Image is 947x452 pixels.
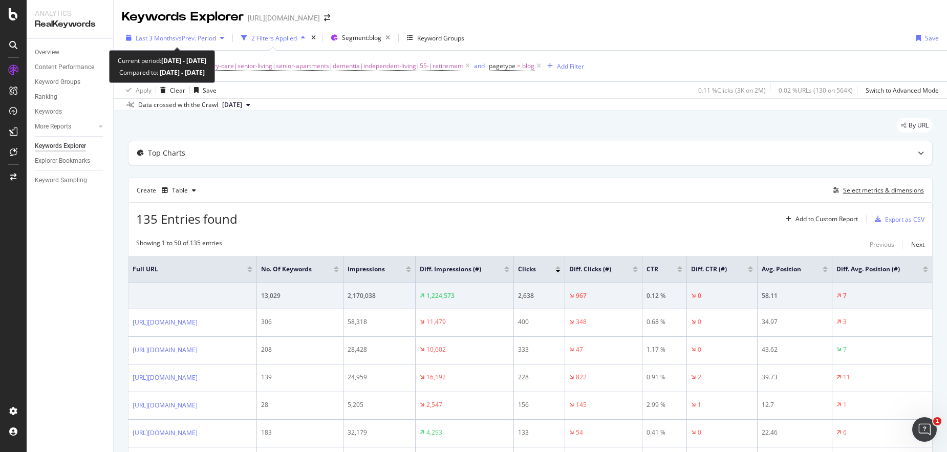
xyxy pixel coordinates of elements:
[843,373,850,382] div: 11
[911,240,924,249] div: Next
[35,121,96,132] a: More Reports
[176,34,216,42] span: vs Prev. Period
[138,100,218,110] div: Data crossed with the Crawl
[348,400,411,410] div: 5,205
[522,59,534,73] span: blog
[843,345,847,354] div: 7
[691,265,733,274] span: Diff. CTR (#)
[35,92,106,102] a: Ranking
[122,8,244,26] div: Keywords Explorer
[161,56,206,65] b: [DATE] - [DATE]
[324,14,330,21] div: arrow-right-arrow-left
[237,30,309,46] button: 2 Filters Applied
[222,100,242,110] span: 2025 Aug. 1st
[698,291,701,300] div: 0
[158,68,205,77] b: [DATE] - [DATE]
[843,291,847,300] div: 7
[843,317,847,327] div: 3
[925,34,939,42] div: Save
[261,400,339,410] div: 28
[118,55,206,67] div: Current period:
[35,141,106,152] a: Keywords Explorer
[426,291,455,300] div: 1,224,573
[518,291,561,300] div: 2,638
[647,345,682,354] div: 1.17 %
[795,216,858,222] div: Add to Custom Report
[885,215,924,224] div: Export as CSV
[261,345,339,354] div: 208
[647,428,682,437] div: 0.41 %
[133,345,198,355] a: [URL][DOMAIN_NAME]
[543,60,584,72] button: Add Filter
[426,373,446,382] div: 16,192
[647,317,682,327] div: 0.68 %
[417,34,464,42] div: Keyword Groups
[912,417,937,442] iframe: Intercom live chat
[518,400,561,410] div: 156
[862,82,939,98] button: Switch to Advanced Mode
[420,265,489,274] span: Diff. Impressions (#)
[261,265,318,274] span: No. of Keywords
[518,317,561,327] div: 400
[866,86,939,95] div: Switch to Advanced Mode
[133,428,198,438] a: [URL][DOMAIN_NAME]
[203,86,217,95] div: Save
[762,400,827,410] div: 12.7
[327,30,394,46] button: Segment:blog
[909,122,929,128] span: By URL
[576,428,583,437] div: 54
[698,428,701,437] div: 0
[698,86,766,95] div: 0.11 % Clicks ( 3K on 2M )
[261,317,339,327] div: 306
[35,77,106,88] a: Keyword Groups
[136,34,176,42] span: Last 3 Months
[35,156,106,166] a: Explorer Bookmarks
[403,30,468,46] button: Keyword Groups
[576,291,587,300] div: 967
[248,13,320,23] div: [URL][DOMAIN_NAME]
[190,82,217,98] button: Save
[170,86,185,95] div: Clear
[576,400,587,410] div: 145
[119,67,205,78] div: Compared to:
[647,291,682,300] div: 0.12 %
[158,182,200,199] button: Table
[261,291,339,300] div: 13,029
[576,345,583,354] div: 47
[35,47,59,58] div: Overview
[698,345,701,354] div: 0
[698,317,701,327] div: 0
[156,82,185,98] button: Clear
[35,121,71,132] div: More Reports
[133,317,198,328] a: [URL][DOMAIN_NAME]
[342,33,381,42] span: Segment: blog
[133,373,198,383] a: [URL][DOMAIN_NAME]
[829,184,924,197] button: Select metrics & dimensions
[35,92,57,102] div: Ranking
[35,106,106,117] a: Keywords
[518,345,561,354] div: 333
[35,106,62,117] div: Keywords
[870,240,894,249] div: Previous
[348,428,411,437] div: 32,179
[137,182,200,199] div: Create
[576,317,587,327] div: 348
[647,373,682,382] div: 0.91 %
[843,428,847,437] div: 6
[172,187,188,193] div: Table
[569,265,617,274] span: Diff. Clicks (#)
[35,47,106,58] a: Overview
[35,77,80,88] div: Keyword Groups
[762,265,807,274] span: Avg. Position
[843,186,924,195] div: Select metrics & dimensions
[218,99,254,111] button: [DATE]
[782,211,858,227] button: Add to Custom Report
[557,62,584,71] div: Add Filter
[426,428,442,437] div: 4,293
[762,345,827,354] div: 43.62
[911,239,924,251] button: Next
[133,400,198,411] a: [URL][DOMAIN_NAME]
[698,400,701,410] div: 1
[35,175,106,186] a: Keyword Sampling
[136,239,222,251] div: Showing 1 to 50 of 135 entries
